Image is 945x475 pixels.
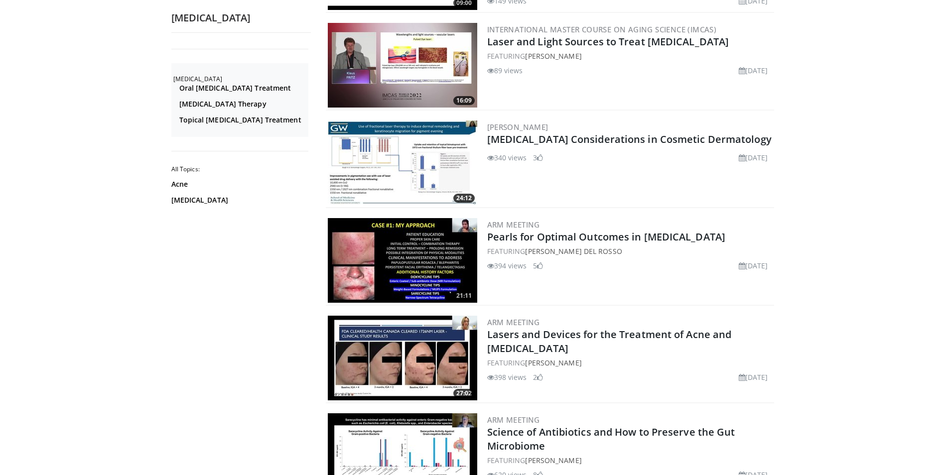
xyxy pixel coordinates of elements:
[533,152,543,163] li: 3
[525,246,622,256] a: [PERSON_NAME] Del Rosso
[171,11,311,24] h2: [MEDICAL_DATA]
[533,260,543,271] li: 5
[328,218,477,303] img: c373b7a1-2cd9-41ef-9e18-1637f4e239f9.300x170_q85_crop-smart_upscale.jpg
[525,51,581,61] a: [PERSON_NAME]
[487,260,527,271] li: 394 views
[453,291,475,300] span: 21:11
[487,122,548,132] a: [PERSON_NAME]
[453,194,475,203] span: 24:12
[487,415,540,425] a: ARM Meeting
[487,455,772,466] div: FEATURING
[525,456,581,465] a: [PERSON_NAME]
[487,328,732,355] a: Lasers and Devices for the Treatment of Acne and [MEDICAL_DATA]
[173,75,308,83] h2: [MEDICAL_DATA]
[739,152,768,163] li: [DATE]
[533,372,543,382] li: 2
[328,120,477,205] a: 24:12
[487,372,527,382] li: 398 views
[171,179,306,189] a: Acne
[179,115,306,125] a: Topical [MEDICAL_DATA] Treatment
[487,51,772,61] div: FEATURING
[487,230,726,243] a: Pearls for Optimal Outcomes in [MEDICAL_DATA]
[487,220,540,230] a: ARM Meeting
[453,389,475,398] span: 27:02
[487,425,735,453] a: Science of Antibiotics and How to Preserve the Gut Microbiome
[171,165,308,173] h2: All Topics:
[487,357,772,368] div: FEATURING
[487,65,523,76] li: 89 views
[739,65,768,76] li: [DATE]
[487,24,717,34] a: International Master Course on Aging Science (IMCAS)
[171,195,306,205] a: [MEDICAL_DATA]
[328,120,477,205] img: 276ba501-27d0-4b9d-9b23-7ca8b74739ba.300x170_q85_crop-smart_upscale.jpg
[328,316,477,400] a: 27:02
[739,260,768,271] li: [DATE]
[453,96,475,105] span: 16:09
[179,83,306,93] a: Oral [MEDICAL_DATA] Treatment
[739,372,768,382] li: [DATE]
[328,218,477,303] a: 21:11
[487,132,772,146] a: [MEDICAL_DATA] Considerations in Cosmetic Dermatology
[487,35,729,48] a: Laser and Light Sources to Treat [MEDICAL_DATA]
[487,246,772,256] div: FEATURING
[525,358,581,367] a: [PERSON_NAME]
[487,152,527,163] li: 340 views
[328,23,477,108] a: 16:09
[487,317,540,327] a: ARM Meeting
[328,23,477,108] img: 53cc7c2a-762c-4e3e-8273-88cc15147fc5.300x170_q85_crop-smart_upscale.jpg
[179,99,306,109] a: [MEDICAL_DATA] Therapy
[328,316,477,400] img: 910077eb-a900-4a8b-80dd-f772b9c68d1c.300x170_q85_crop-smart_upscale.jpg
